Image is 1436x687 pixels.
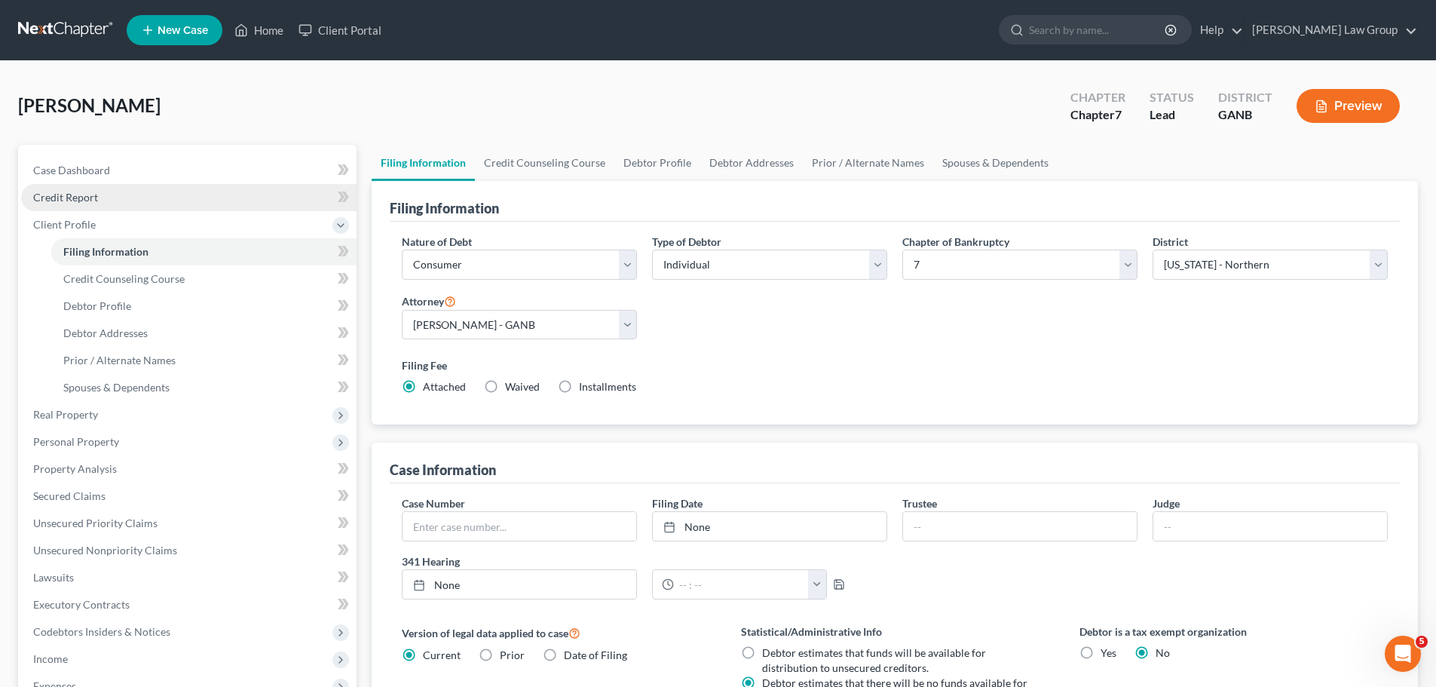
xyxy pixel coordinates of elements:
[803,145,933,181] a: Prior / Alternate Names
[63,381,170,394] span: Spouses & Dependents
[505,380,540,393] span: Waived
[33,191,98,204] span: Credit Report
[33,489,106,502] span: Secured Claims
[33,598,130,611] span: Executory Contracts
[51,374,357,401] a: Spouses & Dependents
[33,652,68,665] span: Income
[652,234,721,250] label: Type of Debtor
[1245,17,1417,44] a: [PERSON_NAME] Law Group
[741,624,1049,639] label: Statistical/Administrative Info
[1101,646,1116,659] span: Yes
[902,234,1009,250] label: Chapter of Bankruptcy
[63,272,185,285] span: Credit Counseling Course
[33,625,170,638] span: Codebtors Insiders & Notices
[33,218,96,231] span: Client Profile
[402,357,1388,373] label: Filing Fee
[402,234,472,250] label: Nature of Debt
[33,408,98,421] span: Real Property
[51,293,357,320] a: Debtor Profile
[63,245,148,258] span: Filing Information
[653,512,886,541] a: None
[227,17,291,44] a: Home
[51,238,357,265] a: Filing Information
[1297,89,1400,123] button: Preview
[1193,17,1243,44] a: Help
[51,320,357,347] a: Debtor Addresses
[1153,495,1180,511] label: Judge
[1218,89,1272,106] div: District
[903,512,1137,541] input: --
[1070,89,1125,106] div: Chapter
[674,570,809,599] input: -- : --
[579,380,636,393] span: Installments
[1150,89,1194,106] div: Status
[1079,624,1388,639] label: Debtor is a tax exempt organization
[51,347,357,374] a: Prior / Alternate Names
[1029,16,1167,44] input: Search by name...
[475,145,614,181] a: Credit Counseling Course
[33,517,158,529] span: Unsecured Priority Claims
[33,462,117,475] span: Property Analysis
[402,624,710,642] label: Version of legal data applied to case
[1153,234,1188,250] label: District
[423,649,461,661] span: Current
[1218,106,1272,124] div: GANB
[402,495,465,511] label: Case Number
[1385,636,1421,672] iframe: Intercom live chat
[403,570,636,599] a: None
[394,554,895,569] label: 341 Hearing
[33,544,177,557] span: Unsecured Nonpriority Claims
[21,455,357,483] a: Property Analysis
[291,17,389,44] a: Client Portal
[652,495,703,511] label: Filing Date
[21,483,357,510] a: Secured Claims
[51,265,357,293] a: Credit Counseling Course
[390,199,499,217] div: Filing Information
[21,591,357,618] a: Executory Contracts
[21,564,357,591] a: Lawsuits
[1156,646,1170,659] span: No
[564,649,627,661] span: Date of Filing
[21,184,357,211] a: Credit Report
[21,537,357,564] a: Unsecured Nonpriority Claims
[500,649,525,661] span: Prior
[21,157,357,184] a: Case Dashboard
[1150,106,1194,124] div: Lead
[423,380,466,393] span: Attached
[63,327,148,339] span: Debtor Addresses
[63,299,131,312] span: Debtor Profile
[372,145,475,181] a: Filing Information
[1416,636,1428,648] span: 5
[902,495,937,511] label: Trustee
[402,292,456,310] label: Attorney
[700,145,803,181] a: Debtor Addresses
[933,145,1058,181] a: Spouses & Dependents
[158,25,208,36] span: New Case
[33,164,110,176] span: Case Dashboard
[18,94,161,116] span: [PERSON_NAME]
[1070,106,1125,124] div: Chapter
[614,145,700,181] a: Debtor Profile
[33,435,119,448] span: Personal Property
[403,512,636,541] input: Enter case number...
[1153,512,1387,541] input: --
[33,571,74,584] span: Lawsuits
[1115,107,1122,121] span: 7
[762,646,986,674] span: Debtor estimates that funds will be available for distribution to unsecured creditors.
[390,461,496,479] div: Case Information
[21,510,357,537] a: Unsecured Priority Claims
[63,354,176,367] span: Prior / Alternate Names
